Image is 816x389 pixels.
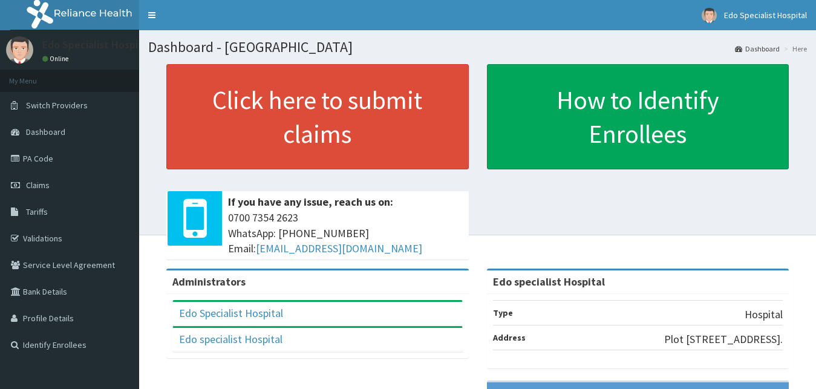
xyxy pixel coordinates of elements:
[493,275,605,289] strong: Edo specialist Hospital
[724,10,807,21] span: Edo Specialist Hospital
[6,36,33,64] img: User Image
[148,39,807,55] h1: Dashboard - [GEOGRAPHIC_DATA]
[664,332,783,347] p: Plot [STREET_ADDRESS].
[781,44,807,54] li: Here
[493,332,526,343] b: Address
[179,332,282,346] a: Edo specialist Hospital
[42,54,71,63] a: Online
[745,307,783,322] p: Hospital
[702,8,717,23] img: User Image
[228,210,463,257] span: 0700 7354 2623 WhatsApp: [PHONE_NUMBER] Email:
[26,126,65,137] span: Dashboard
[26,100,88,111] span: Switch Providers
[26,206,48,217] span: Tariffs
[172,275,246,289] b: Administrators
[735,44,780,54] a: Dashboard
[42,39,151,50] p: Edo Specialist Hospital
[166,64,469,169] a: Click here to submit claims
[256,241,422,255] a: [EMAIL_ADDRESS][DOMAIN_NAME]
[179,306,283,320] a: Edo Specialist Hospital
[493,307,513,318] b: Type
[228,195,393,209] b: If you have any issue, reach us on:
[26,180,50,191] span: Claims
[487,64,789,169] a: How to Identify Enrollees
